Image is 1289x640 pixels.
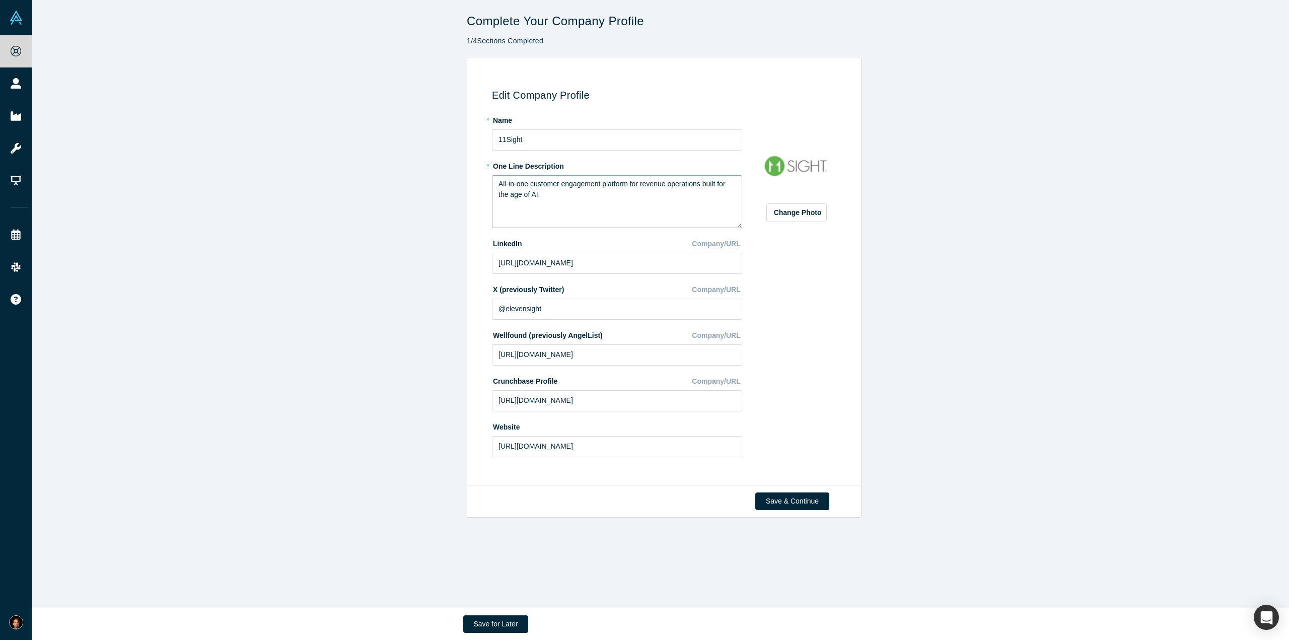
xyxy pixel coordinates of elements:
[766,203,827,222] button: Change Photo
[492,175,742,228] textarea: All-in-one customer engagement platform for revenue operations built for the age of AI.
[9,11,23,25] img: Alchemist Vault Logo
[492,344,742,366] input: https://wellfound.com/...
[492,281,564,295] label: X (previously Twitter)
[9,615,23,629] img: Aleks Gollu's Account
[492,373,557,387] label: Crunchbase Profile
[492,390,742,411] input: https://crunchbase.com/organization/...
[492,327,603,341] label: Wellfound (previously AngelList)
[492,235,522,249] label: LinkedIn
[467,14,862,29] h1: Complete Your Company Profile
[492,299,742,320] input: @yourcompany
[463,615,529,633] button: Save for Later
[492,89,840,101] h3: Edit Company Profile
[467,36,862,46] p: 1 / 4 Sections Completed
[692,281,742,299] div: Company/URL
[492,418,520,433] label: Website
[761,129,832,200] img: Profile company default
[692,235,742,253] div: Company/URL
[492,253,742,274] input: https://linkedin.com/company/yourcompany
[755,492,829,510] button: Save & Continue
[492,112,742,126] label: Name
[692,373,742,390] div: Company/URL
[492,158,742,172] label: One Line Description
[692,327,742,344] div: Company/URL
